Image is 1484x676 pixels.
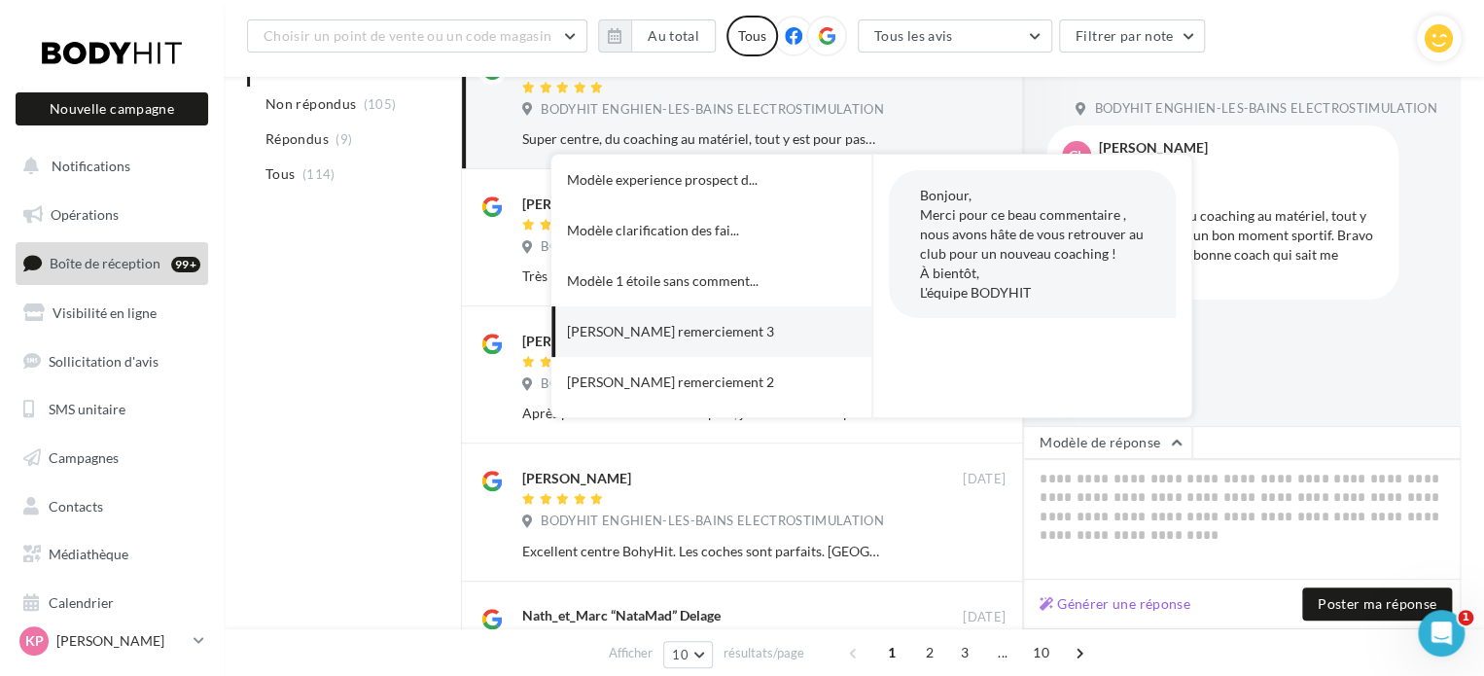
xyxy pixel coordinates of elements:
span: Tous [265,164,295,184]
a: KP [PERSON_NAME] [16,623,208,659]
span: [DATE] [963,609,1006,626]
div: Tous [726,16,778,56]
span: Campagnes [49,449,119,466]
span: ... [987,637,1018,668]
div: [PERSON_NAME] [522,469,631,488]
button: Au total [598,19,716,53]
button: Notifications [12,146,204,187]
button: Choisir un point de vente ou un code magasin [247,19,587,53]
div: [PERSON_NAME] [522,195,631,214]
iframe: Intercom live chat [1418,610,1465,657]
button: Filtrer par note [1059,19,1206,53]
span: [DATE] [963,471,1006,488]
span: BODYHIT ENGHIEN-LES-BAINS ELECTROSTIMULATION [541,513,883,530]
a: Opérations [12,195,212,235]
span: Contacts [49,498,103,515]
span: Modèle experience prospect d... [567,170,758,190]
span: BODYHIT ENGHIEN-LES-BAINS ELECTROSTIMULATION [541,101,883,119]
button: Nouvelle campagne [16,92,208,125]
button: [PERSON_NAME] remerciement 3 [551,306,818,357]
div: [PERSON_NAME] [1099,141,1208,155]
span: Boîte de réception [50,255,160,271]
div: Après plus de 2 ans d'arrêt de sport, je suis ravie de reprendre une activité sportive à BodyHit.... [522,404,879,423]
span: Modèle 1 étoile sans comment... [567,271,759,291]
span: Sollicitation d'avis [49,352,159,369]
span: Médiathèque [49,546,128,562]
span: 2 [914,637,945,668]
span: CL [1069,146,1084,165]
span: résultats/page [724,644,804,662]
div: Super centre, du coaching au matériel, tout y est pour passer un bon moment sportif. Bravo à Vess... [522,129,879,149]
span: (9) [336,131,352,147]
button: Au total [631,19,716,53]
span: Notifications [52,158,130,174]
span: Bonjour, Merci pour ce beau commentaire , nous avons hâte de vous retrouver au club pour un nouve... [920,187,1144,301]
span: SMS unitaire [49,401,125,417]
span: Visibilité en ligne [53,304,157,321]
a: Campagnes [12,438,212,479]
a: Contacts [12,486,212,527]
button: Modèle experience prospect d... [551,155,818,205]
span: 10 [1025,637,1057,668]
div: Nath_et_Marc “NataMad” Delage [522,606,721,625]
a: Boîte de réception99+ [12,242,212,284]
span: Afficher [609,644,653,662]
span: Calendrier [49,594,114,611]
button: Tous les avis [858,19,1052,53]
div: [PERSON_NAME] [522,332,631,351]
button: Modèle de réponse [1023,426,1192,459]
a: Calendrier [12,583,212,623]
a: SMS unitaire [12,389,212,430]
div: [PERSON_NAME] remerciement 3 [567,322,774,341]
a: Médiathèque [12,534,212,575]
span: BODYHIT ENGHIEN-LES-BAINS ELECTROSTIMULATION [541,238,883,256]
span: 1 [1458,610,1473,625]
a: Visibilité en ligne [12,293,212,334]
button: Générer une réponse [1032,592,1198,616]
span: Répondus [265,129,329,149]
button: Modèle clarification des fai... [551,205,818,256]
span: Tous les avis [874,27,953,44]
a: Sollicitation d'avis [12,341,212,382]
button: Poster ma réponse [1302,587,1452,621]
span: (105) [364,96,397,112]
span: Non répondus [265,94,356,114]
span: Choisir un point de vente ou un code magasin [264,27,551,44]
span: Opérations [51,206,119,223]
span: 1 [876,637,907,668]
div: Très bon travail de [PERSON_NAME]. Elle a su tenir compte de ma forme physique en date du [DATE]. [522,267,879,286]
span: KP [25,631,44,651]
button: 10 [663,641,713,668]
span: 10 [672,647,689,662]
div: 99+ [171,257,200,272]
p: [PERSON_NAME] [56,631,186,651]
span: Modèle clarification des fai... [567,221,739,240]
div: Excellent centre BohyHit. Les coches sont parfaits. [GEOGRAPHIC_DATA]. [522,542,879,561]
span: BODYHIT ENGHIEN-LES-BAINS ELECTROSTIMULATION [1094,100,1436,118]
div: Super centre, du coaching au matériel, tout y est pour passer un bon moment sportif. Bravo à Vess... [1099,206,1383,284]
button: [PERSON_NAME] remerciement 2 [551,357,818,408]
span: 3 [949,637,980,668]
span: BODYHIT ENGHIEN-LES-BAINS ELECTROSTIMULATION [541,375,883,393]
div: [PERSON_NAME] remerciement 2 [567,373,774,392]
button: Modèle 1 étoile sans comment... [551,256,818,306]
span: (114) [302,166,336,182]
